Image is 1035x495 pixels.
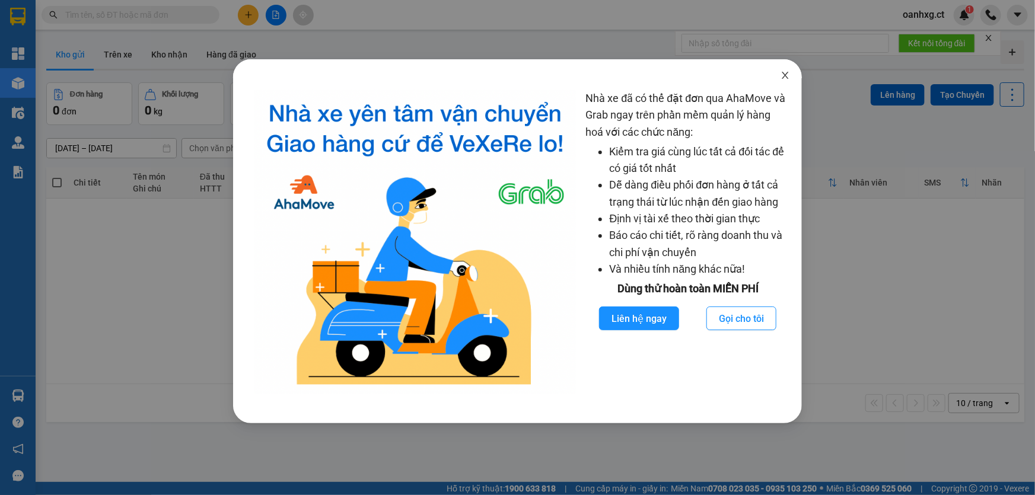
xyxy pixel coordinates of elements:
[254,90,577,394] img: logo
[609,143,790,177] li: Kiểm tra giá cùng lúc tất cả đối tác để có giá tốt nhất
[585,90,790,394] div: Nhà xe đã có thể đặt đơn qua AhaMove và Grab ngay trên phần mềm quản lý hàng hoá với các chức năng:
[719,311,764,326] span: Gọi cho tôi
[609,177,790,210] li: Dễ dàng điều phối đơn hàng ở tất cả trạng thái từ lúc nhận đến giao hàng
[706,306,776,330] button: Gọi cho tôi
[781,71,790,80] span: close
[612,311,667,326] span: Liên hệ ngay
[609,210,790,227] li: Định vị tài xế theo thời gian thực
[609,227,790,261] li: Báo cáo chi tiết, rõ ràng doanh thu và chi phí vận chuyển
[585,280,790,297] div: Dùng thử hoàn toàn MIỄN PHÍ
[609,261,790,277] li: Và nhiều tính năng khác nữa!
[769,59,802,92] button: Close
[599,306,679,330] button: Liên hệ ngay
